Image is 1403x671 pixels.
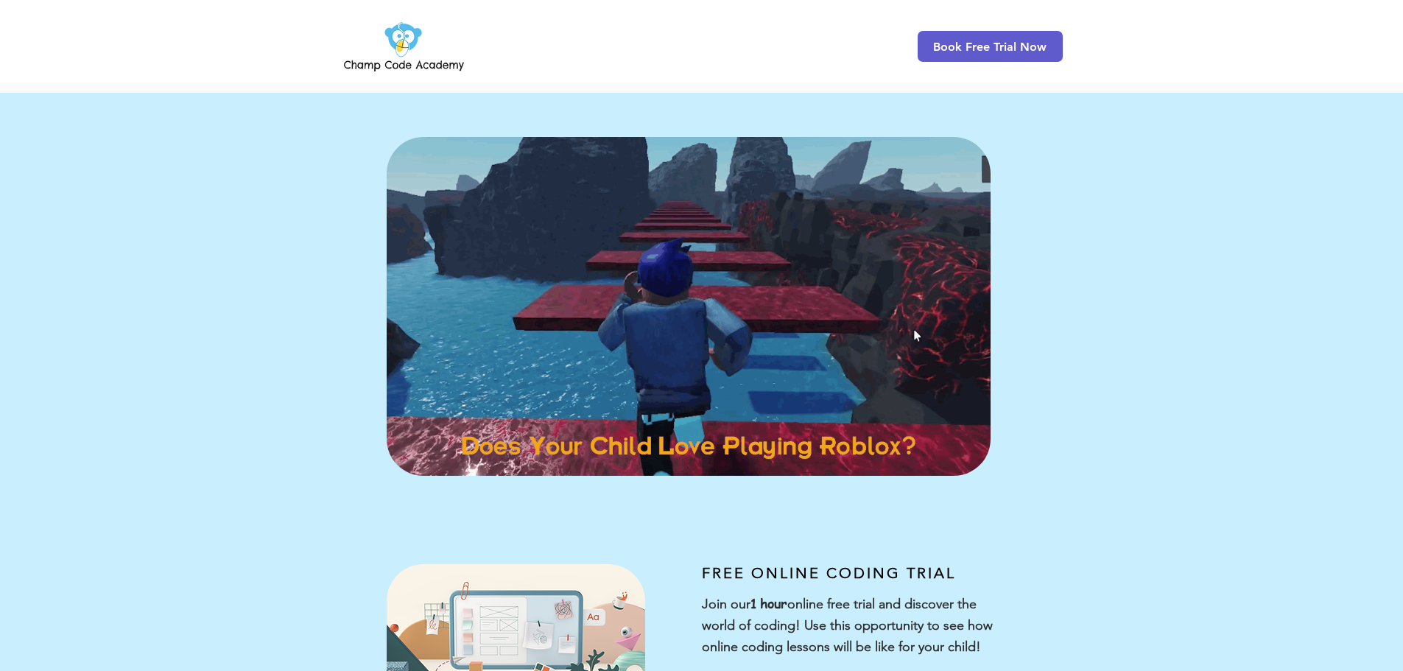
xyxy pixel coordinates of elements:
[341,18,467,75] img: Champ Code Academy Logo PNG.png
[750,594,787,612] span: 1 hour
[702,596,993,655] span: Join our online free trial and discover the world of coding! Use this opportunity to see how onli...
[918,31,1063,62] a: Book Free Trial Now
[702,564,956,582] span: FREE ONLINE CODING TRIAL
[387,137,991,476] img: Champ Code Academy Roblox Video
[933,40,1047,54] span: Book Free Trial Now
